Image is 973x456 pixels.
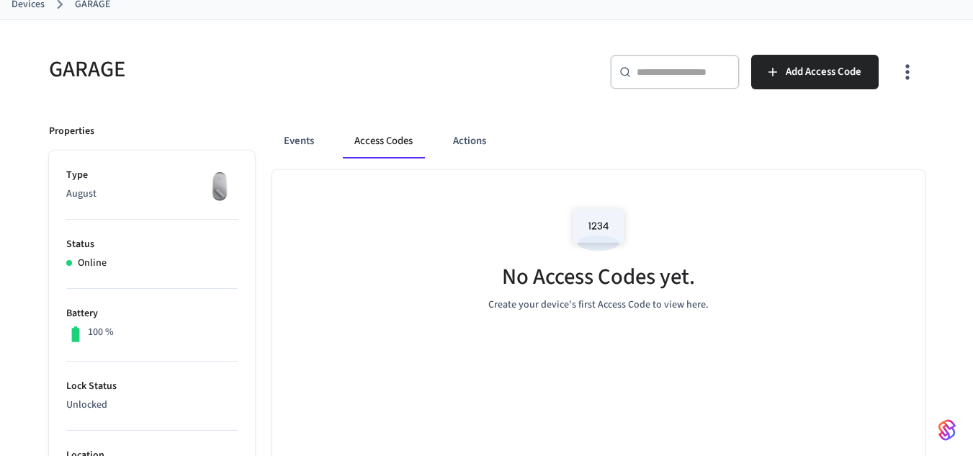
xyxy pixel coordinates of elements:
[66,168,238,183] p: Type
[938,419,956,442] img: SeamLogoGradient.69752ec5.svg
[488,298,709,313] p: Create your device's first Access Code to view here.
[49,124,94,139] p: Properties
[49,55,478,84] h5: GARAGE
[88,325,114,340] p: 100 %
[566,199,631,260] img: Access Codes Empty State
[786,63,861,81] span: Add Access Code
[66,237,238,252] p: Status
[66,187,238,202] p: August
[502,262,695,292] h5: No Access Codes yet.
[343,124,424,158] button: Access Codes
[441,124,498,158] button: Actions
[66,379,238,394] p: Lock Status
[751,55,879,89] button: Add Access Code
[272,124,925,158] div: ant example
[202,168,238,204] img: August Wifi Smart Lock 3rd Gen, Silver, Front
[66,398,238,413] p: Unlocked
[272,124,326,158] button: Events
[66,306,238,321] p: Battery
[78,256,107,271] p: Online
